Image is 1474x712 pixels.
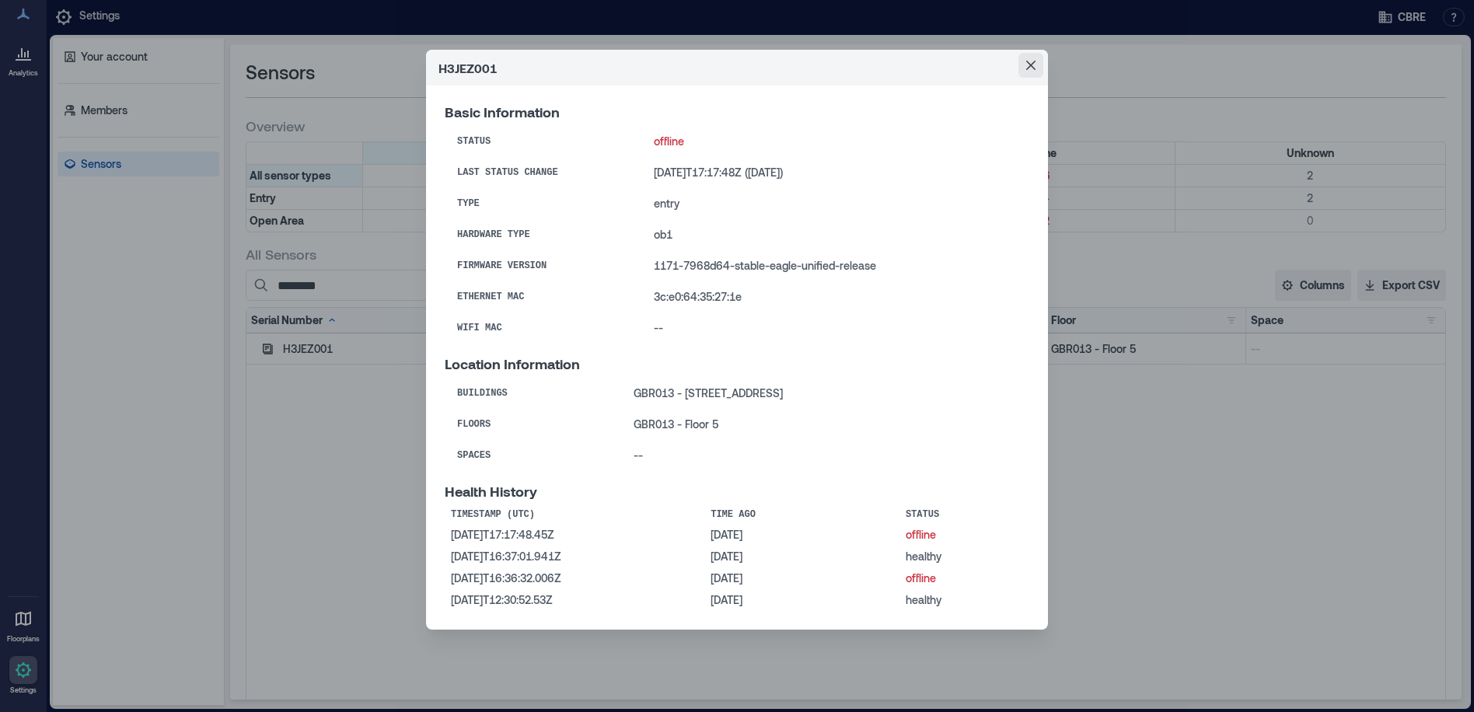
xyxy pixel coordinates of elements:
td: -- [621,440,1029,471]
td: 3c:e0:64:35:27:1e [641,281,1029,312]
th: Last Status Change [445,157,641,188]
th: Status [445,126,641,157]
td: [DATE]T16:37:01.941Z [445,546,704,567]
th: Buildings [445,378,621,409]
td: offline [899,524,1029,546]
th: Firmware Version [445,250,641,281]
td: [DATE]T17:17:48Z ([DATE]) [641,157,1029,188]
th: Floors [445,409,621,440]
th: Hardware Type [445,219,641,250]
td: healthy [899,589,1029,611]
td: [DATE] [704,589,899,611]
button: Close [1018,53,1043,78]
th: Type [445,188,641,219]
td: [DATE] [704,524,899,546]
td: offline [641,126,1029,157]
p: Basic Information [445,104,1029,120]
th: WiFi MAC [445,312,641,344]
td: GBR013 - [STREET_ADDRESS] [621,378,1029,409]
td: GBR013 - Floor 5 [621,409,1029,440]
td: 1171-7968d64-stable-eagle-unified-release [641,250,1029,281]
td: healthy [899,546,1029,567]
th: Time Ago [704,505,899,524]
td: entry [641,188,1029,219]
th: Timestamp (UTC) [445,505,704,524]
td: [DATE]T16:36:32.006Z [445,567,704,589]
th: Spaces [445,440,621,471]
td: offline [899,567,1029,589]
th: Status [899,505,1029,524]
td: [DATE] [704,546,899,567]
p: Location Information [445,356,1029,372]
td: [DATE]T12:30:52.53Z [445,589,704,611]
td: ob1 [641,219,1029,250]
th: Ethernet MAC [445,281,641,312]
td: -- [641,312,1029,344]
td: [DATE] [704,567,899,589]
td: [DATE]T17:17:48.45Z [445,524,704,546]
header: H3JEZ001 [426,50,1048,86]
p: Health History [445,483,1029,499]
